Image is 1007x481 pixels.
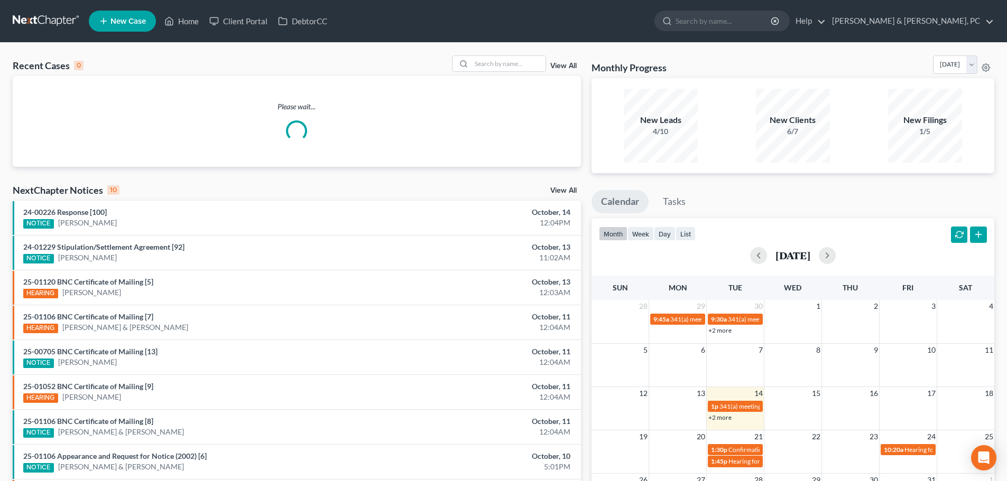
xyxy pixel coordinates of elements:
div: 1/5 [888,126,962,137]
div: October, 11 [395,346,570,357]
span: 17 [926,387,937,400]
span: 1p [711,402,718,410]
button: week [627,227,654,241]
div: NOTICE [23,219,54,229]
span: 21 [753,430,764,443]
span: 28 [638,300,649,313]
div: NextChapter Notices [13,184,119,196]
span: Mon [669,283,687,292]
a: [PERSON_NAME] [62,287,121,298]
div: NOTICE [23,463,54,473]
div: 4/10 [624,126,698,137]
span: Hearing for [PERSON_NAME] [904,446,987,454]
div: 5:01PM [395,461,570,472]
div: NOTICE [23,428,54,438]
span: 19 [638,430,649,443]
span: 9:30a [711,315,727,323]
div: 12:04AM [395,427,570,437]
a: 25-00705 BNC Certificate of Mailing [13] [23,347,158,356]
a: [PERSON_NAME] & [PERSON_NAME], PC [827,12,994,31]
div: 6/7 [756,126,830,137]
span: 6 [700,344,706,356]
a: View All [550,62,577,70]
span: 14 [753,387,764,400]
div: Open Intercom Messenger [971,445,996,470]
span: 15 [811,387,821,400]
div: NOTICE [23,359,54,368]
span: Tue [728,283,742,292]
a: 25-01106 BNC Certificate of Mailing [7] [23,312,153,321]
button: month [599,227,627,241]
button: day [654,227,676,241]
span: 11 [984,344,994,356]
a: Calendar [592,190,649,213]
span: 23 [869,430,879,443]
a: 25-01106 BNC Certificate of Mailing [8] [23,417,153,426]
span: 24 [926,430,937,443]
span: 4 [988,300,994,313]
span: 5 [642,344,649,356]
div: New Leads [624,114,698,126]
div: October, 14 [395,207,570,218]
span: New Case [110,17,146,25]
div: New Clients [756,114,830,126]
span: 2 [873,300,879,313]
span: 7 [757,344,764,356]
span: 10 [926,344,937,356]
span: 18 [984,387,994,400]
div: 12:03AM [395,287,570,298]
span: Wed [784,283,801,292]
span: 25 [984,430,994,443]
h3: Monthly Progress [592,61,667,74]
a: 25-01052 BNC Certificate of Mailing [9] [23,382,153,391]
div: October, 13 [395,277,570,287]
a: [PERSON_NAME] [58,252,117,263]
div: 12:04AM [395,392,570,402]
div: NOTICE [23,254,54,263]
span: 341(a) meeting for [PERSON_NAME] & [PERSON_NAME] [728,315,886,323]
div: HEARING [23,393,58,403]
span: 9:45a [653,315,669,323]
a: 25-01106 Appearance and Request for Notice (2002) [6] [23,451,207,460]
button: list [676,227,696,241]
a: Help [790,12,826,31]
div: 12:04AM [395,357,570,367]
a: [PERSON_NAME] [62,392,121,402]
span: 12 [638,387,649,400]
div: 12:04AM [395,322,570,333]
span: 30 [753,300,764,313]
span: 13 [696,387,706,400]
a: Home [159,12,204,31]
div: 12:04PM [395,218,570,228]
a: View All [550,187,577,194]
span: Thu [843,283,858,292]
a: DebtorCC [273,12,332,31]
span: 8 [815,344,821,356]
div: HEARING [23,324,58,333]
div: HEARING [23,289,58,298]
p: Please wait... [13,101,581,112]
span: 29 [696,300,706,313]
span: 22 [811,430,821,443]
a: [PERSON_NAME] [58,218,117,228]
div: 11:02AM [395,252,570,263]
div: October, 13 [395,242,570,252]
a: 25-01120 BNC Certificate of Mailing [5] [23,277,153,286]
a: [PERSON_NAME] [58,357,117,367]
a: +2 more [708,326,732,334]
span: Sat [959,283,972,292]
span: Fri [902,283,913,292]
span: 20 [696,430,706,443]
span: Hearing for [PERSON_NAME] [728,457,811,465]
a: [PERSON_NAME] & [PERSON_NAME] [58,461,184,472]
div: October, 10 [395,451,570,461]
a: 24-01229 Stipulation/Settlement Agreement [92] [23,242,184,251]
a: 24-00226 Response [100] [23,208,107,216]
span: Confirmation hearing for [PERSON_NAME] [728,446,848,454]
a: Tasks [653,190,695,213]
a: +2 more [708,413,732,421]
span: Sun [613,283,628,292]
div: October, 11 [395,381,570,392]
h2: [DATE] [775,250,810,261]
span: 341(a) meeting for [PERSON_NAME] [719,402,821,410]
